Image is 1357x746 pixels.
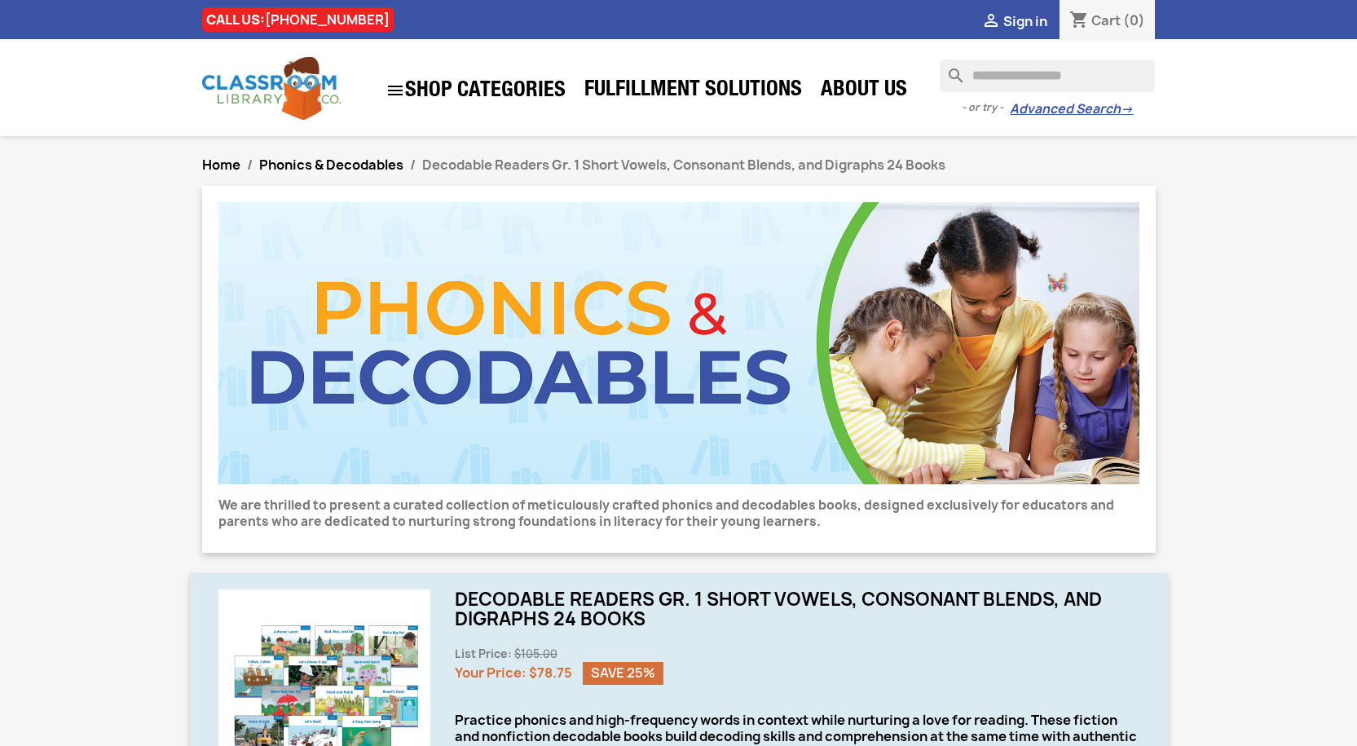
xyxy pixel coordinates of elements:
a: About Us [813,75,915,108]
span: - or try - [962,99,1010,116]
a: Advanced Search→ [1010,101,1133,117]
span: Sign in [1003,12,1047,30]
input: Search [940,60,1155,92]
img: Classroom Library Company [202,57,341,120]
div: CALL US: [202,7,394,32]
i: shopping_cart [1069,11,1089,31]
h1: Decodable Readers Gr. 1 Short Vowels, Consonant Blends, and Digraphs 24 Books [455,589,1139,629]
span: Decodable Readers Gr. 1 Short Vowels, Consonant Blends, and Digraphs 24 Books [422,156,945,174]
a: [PHONE_NUMBER] [265,11,390,29]
a: Home [202,156,240,174]
span: → [1121,101,1133,117]
span: Cart [1091,11,1121,29]
p: We are thrilled to present a curated collection of meticulously crafted phonics and decodables bo... [218,497,1139,530]
a:  Sign in [981,12,1047,30]
i: search [940,60,959,79]
span: $105.00 [514,647,557,661]
img: CLC_Phonics_And_Decodables.jpg [218,202,1139,484]
span: $78.75 [529,664,572,682]
span: (0) [1123,11,1145,29]
span: Save 25% [583,662,663,685]
a: SHOP CATEGORIES [377,73,574,108]
span: List Price: [455,647,512,661]
i:  [386,81,405,100]
span: Your Price: [455,664,526,682]
a: Fulfillment Solutions [576,75,810,108]
a: Phonics & Decodables [259,156,403,174]
i:  [981,12,1001,32]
